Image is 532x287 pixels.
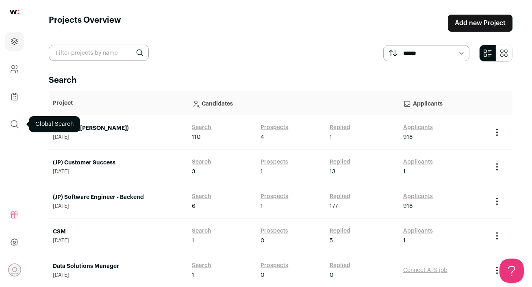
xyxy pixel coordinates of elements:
span: 0 [261,271,265,279]
span: 1 [261,168,263,176]
p: Applicants [403,95,484,111]
a: (JP) Software Engineer - Backend [53,193,184,201]
a: Search [192,123,211,132]
div: Global Search [29,116,80,132]
span: [DATE] [53,237,184,244]
img: wellfound-shorthand-0d5821cbd27db2630d0214b213865d53afaa358527fdda9d0ea32b1df1b89c2c.svg [10,10,19,14]
a: Data Solutions Manager [53,262,184,270]
a: Projects [5,32,24,51]
span: [DATE] [53,134,184,140]
a: Prospects [261,123,289,132]
p: Candidates [192,95,395,111]
span: 1 [192,237,194,245]
span: 918 [403,202,413,210]
button: Project Actions [492,127,502,137]
button: Project Actions [492,162,502,172]
span: 0 [330,271,334,279]
a: Search [192,192,211,201]
button: Project Actions [492,196,502,206]
span: 110 [192,133,201,141]
a: CSM [53,228,184,236]
a: Prospects [261,158,289,166]
input: Filter projects by name [49,45,149,61]
span: 918 [403,133,413,141]
a: Add new Project [448,15,512,32]
a: Search [192,158,211,166]
button: Project Actions [492,231,502,241]
span: [DATE] [53,272,184,278]
span: 4 [261,133,265,141]
a: Replied [330,123,350,132]
a: Applicants [403,123,433,132]
span: 1 [192,271,194,279]
span: [DATE] [53,203,184,209]
a: Applicants [403,158,433,166]
a: Company and ATS Settings [5,59,24,79]
button: Project Actions [492,265,502,275]
a: Prospects [261,261,289,270]
a: Applicants [403,227,433,235]
span: 6 [192,202,195,210]
a: Backend ([PERSON_NAME]) [53,124,184,132]
a: Replied [330,158,350,166]
p: Project [53,99,184,107]
a: Replied [330,227,350,235]
span: 5 [330,237,333,245]
span: [DATE] [53,168,184,175]
a: Prospects [261,227,289,235]
iframe: Help Scout Beacon - Open [499,259,524,283]
a: Prospects [261,192,289,201]
span: 1 [403,237,406,245]
button: Open dropdown [8,263,21,276]
span: 0 [261,237,265,245]
span: 3 [192,168,195,176]
a: (JP) Customer Success [53,159,184,167]
a: Replied [330,192,350,201]
span: 1 [403,168,406,176]
a: Connect ATS job [403,268,447,273]
a: Applicants [403,192,433,201]
span: 1 [261,202,263,210]
span: 13 [330,168,335,176]
h2: Search [49,75,512,86]
a: Replied [330,261,350,270]
a: Company Lists [5,87,24,106]
span: 177 [330,202,338,210]
span: 1 [330,133,332,141]
h1: Projects Overview [49,15,121,32]
a: Search [192,227,211,235]
a: Search [192,261,211,270]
